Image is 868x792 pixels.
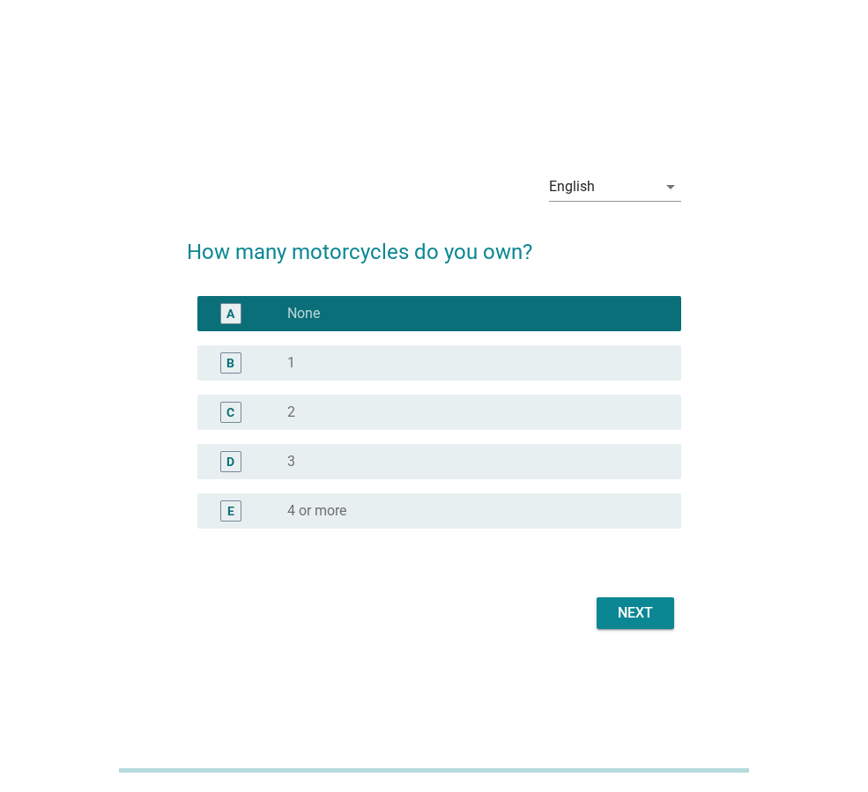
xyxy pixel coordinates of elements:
[226,304,234,322] div: A
[287,453,295,470] label: 3
[226,353,234,372] div: B
[287,403,295,421] label: 2
[660,176,681,197] i: arrow_drop_down
[287,354,295,372] label: 1
[549,179,595,195] div: English
[226,452,234,470] div: D
[287,502,346,520] label: 4 or more
[227,501,234,520] div: E
[226,403,234,421] div: C
[287,305,320,322] label: None
[611,603,660,624] div: Next
[187,218,681,268] h2: How many motorcycles do you own?
[597,597,674,629] button: Next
